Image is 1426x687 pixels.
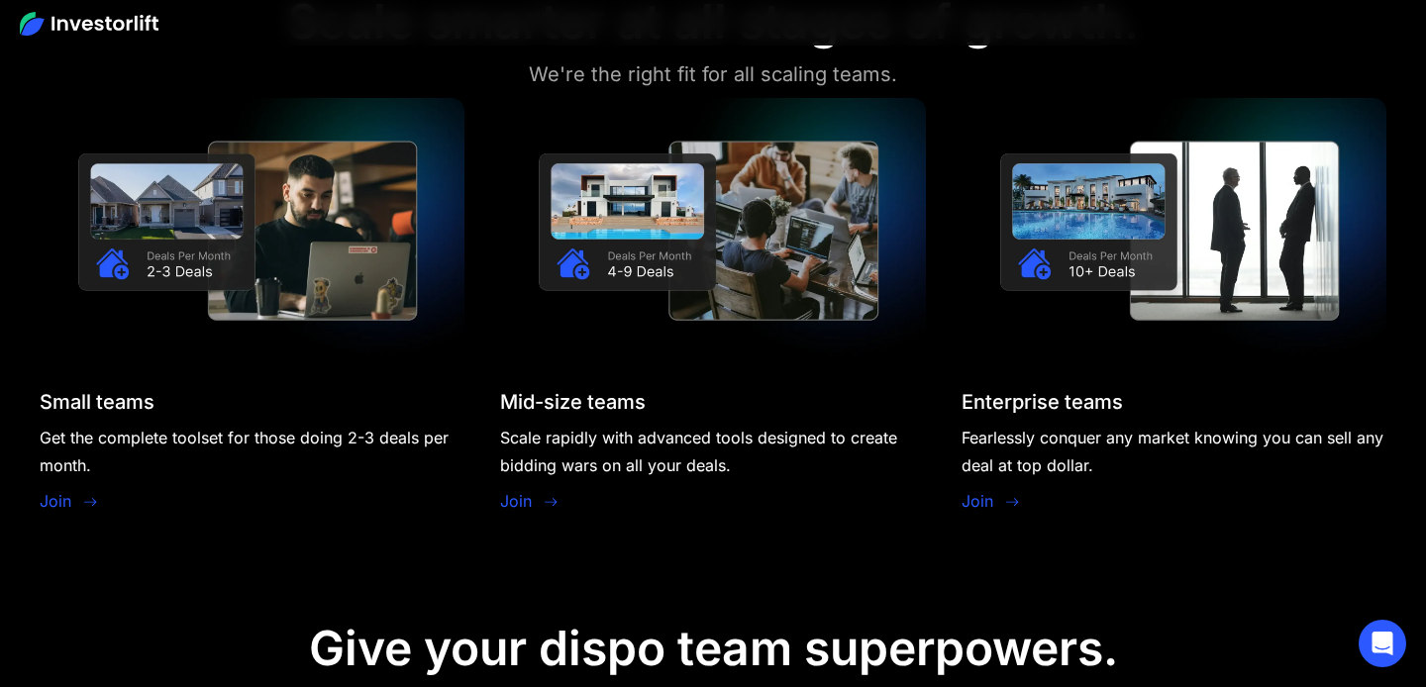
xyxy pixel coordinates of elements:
a: Join [962,489,993,513]
div: Open Intercom Messenger [1359,620,1406,667]
div: Fearlessly conquer any market knowing you can sell any deal at top dollar. [962,424,1386,479]
div: Scale rapidly with advanced tools designed to create bidding wars on all your deals. [500,424,925,479]
div: We're the right fit for all scaling teams. [529,58,897,90]
a: Join [40,489,71,513]
div: Small teams [40,390,154,414]
a: Join [500,489,532,513]
div: Get the complete toolset for those doing 2-3 deals per month. [40,424,464,479]
div: Give your dispo team superpowers. [309,620,1118,677]
div: Mid-size teams [500,390,646,414]
div: Enterprise teams [962,390,1123,414]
